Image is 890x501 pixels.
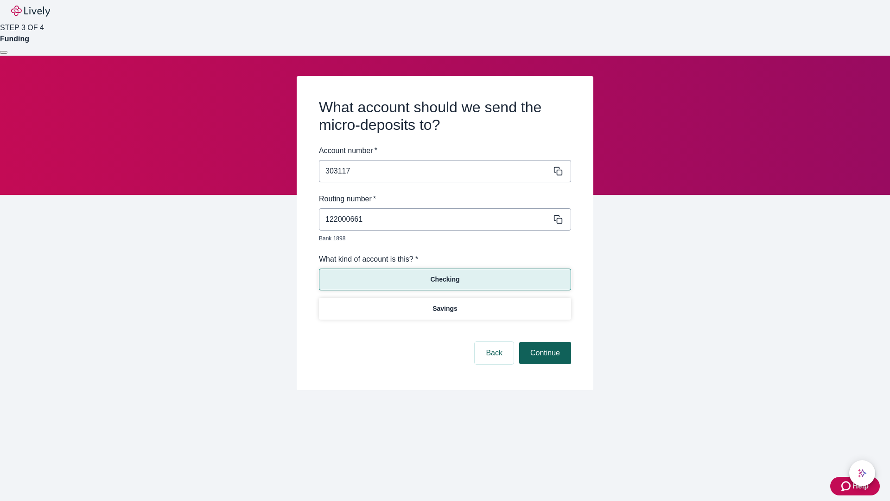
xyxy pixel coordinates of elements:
[475,342,514,364] button: Back
[319,98,571,134] h2: What account should we send the micro-deposits to?
[11,6,50,17] img: Lively
[319,234,565,243] p: Bank 1898
[830,477,880,495] button: Zendesk support iconHelp
[858,469,867,478] svg: Lively AI Assistant
[319,269,571,290] button: Checking
[319,298,571,320] button: Savings
[432,304,458,314] p: Savings
[841,481,852,492] svg: Zendesk support icon
[430,275,459,284] p: Checking
[319,254,418,265] label: What kind of account is this? *
[552,165,565,178] button: Copy message content to clipboard
[852,481,869,492] span: Help
[319,145,377,156] label: Account number
[553,215,563,224] svg: Copy to clipboard
[552,213,565,226] button: Copy message content to clipboard
[519,342,571,364] button: Continue
[849,460,875,486] button: chat
[553,167,563,176] svg: Copy to clipboard
[319,193,376,205] label: Routing number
